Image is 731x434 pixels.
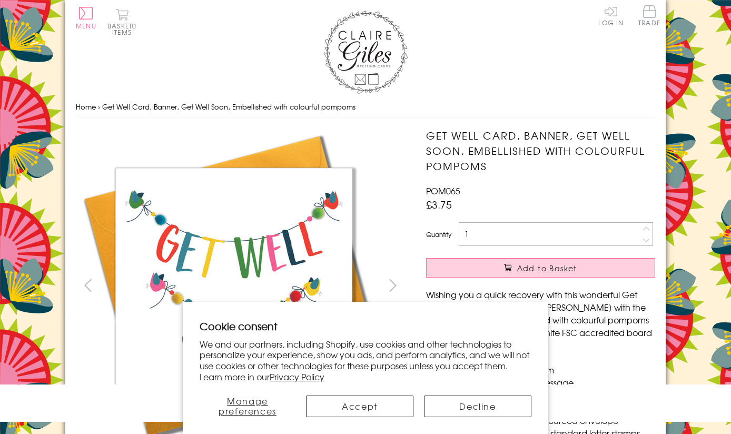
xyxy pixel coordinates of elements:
nav: breadcrumbs [76,96,655,118]
span: POM065 [426,184,460,197]
a: Log In [598,5,624,26]
a: Home [76,102,96,112]
button: Accept [306,396,413,417]
button: prev [76,273,100,297]
span: £3.75 [426,197,452,212]
span: Get Well Card, Banner, Get Well Soon, Embellished with colourful pompoms [102,102,355,112]
button: Manage preferences [200,396,295,417]
h2: Cookie consent [200,319,531,333]
span: Trade [638,5,660,26]
label: Quantity [426,230,451,239]
span: 0 items [112,21,136,37]
a: Trade [638,5,660,28]
h1: Get Well Card, Banner, Get Well Soon, Embellished with colourful pompoms [426,128,655,173]
span: Add to Basket [517,263,577,273]
a: Privacy Policy [270,370,324,383]
button: next [381,273,405,297]
span: Menu [76,21,96,31]
button: Add to Basket [426,258,655,278]
button: Menu [76,7,96,29]
button: Decline [424,396,531,417]
span: Manage preferences [219,394,276,417]
p: Wishing you a quick recovery with this wonderful Get Well Soon card. Birds hold up [PERSON_NAME] ... [426,288,655,351]
button: Basket0 items [107,8,136,35]
span: › [98,102,100,112]
p: We and our partners, including Shopify, use cookies and other technologies to personalize your ex... [200,339,531,382]
img: Claire Giles Greetings Cards [323,11,408,94]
